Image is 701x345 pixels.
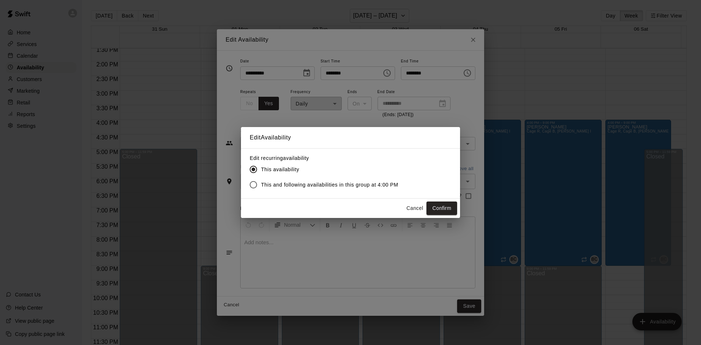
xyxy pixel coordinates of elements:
[261,181,398,189] span: This and following availabilities in this group at 4:00 PM
[250,154,404,162] label: Edit recurring availability
[403,202,426,215] button: Cancel
[426,202,457,215] button: Confirm
[241,127,460,148] h2: Edit Availability
[261,166,299,173] span: This availability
